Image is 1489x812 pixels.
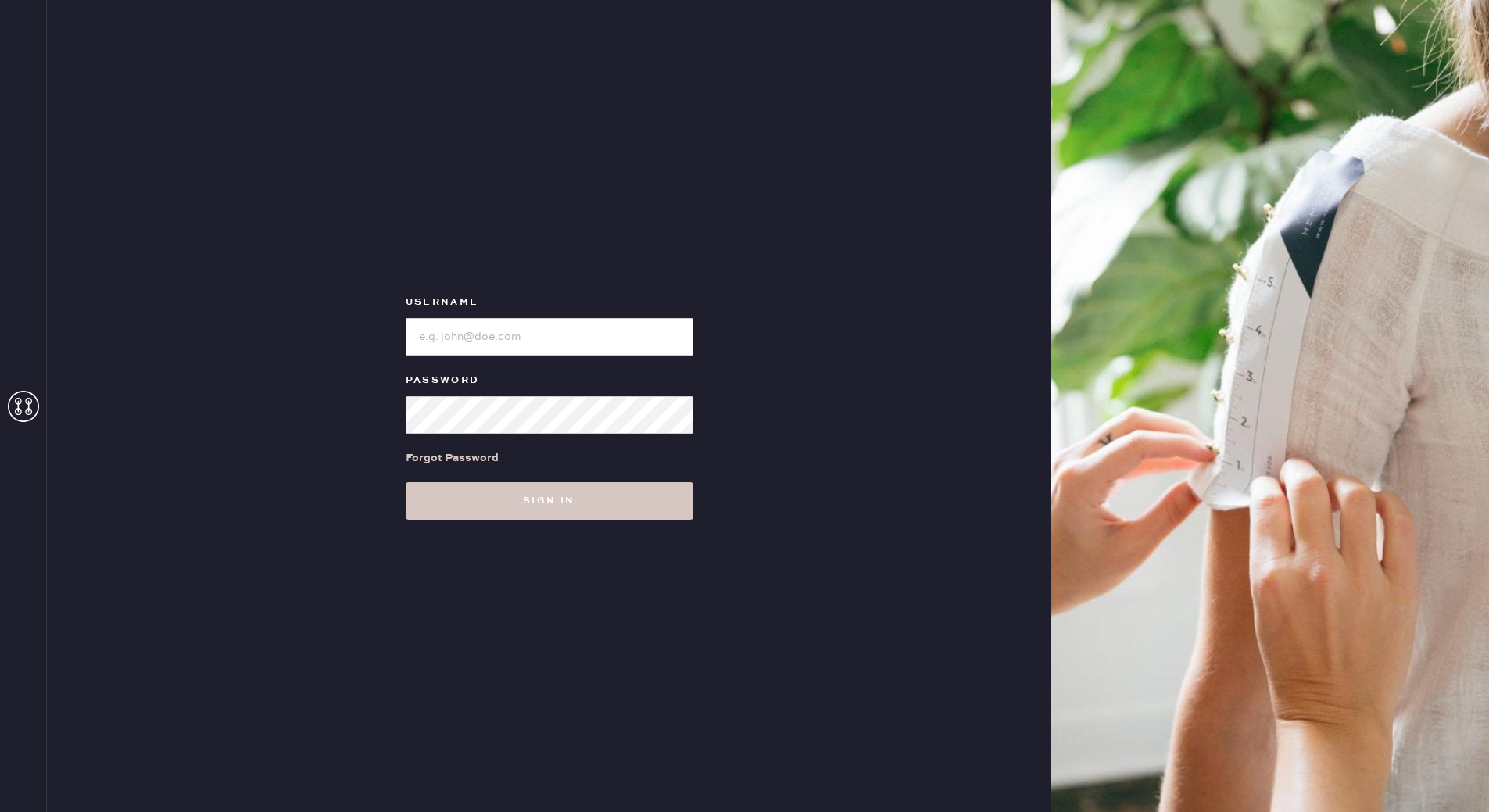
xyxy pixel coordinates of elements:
input: e.g. john@doe.com [406,318,693,356]
label: Username [406,293,693,312]
label: Password [406,371,693,390]
div: Forgot Password [406,449,499,467]
button: Sign in [406,482,693,520]
a: Forgot Password [406,434,499,482]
